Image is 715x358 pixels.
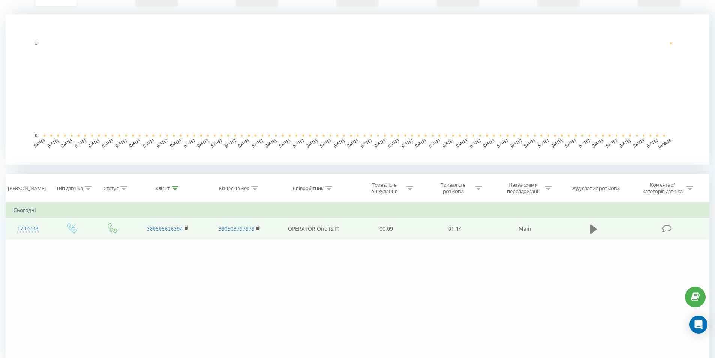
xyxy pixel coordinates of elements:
text: [DATE] [414,138,427,148]
text: [DATE] [387,138,400,148]
text: [DATE] [428,138,441,148]
svg: A chart. [6,14,709,165]
text: [DATE] [224,138,236,148]
text: [DATE] [524,138,536,148]
text: [DATE] [319,138,331,148]
text: [DATE] [646,138,658,148]
td: Main [489,218,560,240]
text: [DATE] [551,138,563,148]
a: 380503797878 [218,225,254,232]
text: [DATE] [442,138,454,148]
a: 380505626394 [147,225,183,232]
text: [DATE] [496,138,509,148]
div: Open Intercom Messenger [689,316,707,334]
text: [DATE] [197,138,209,148]
text: [DATE] [129,138,141,148]
text: [DATE] [101,138,114,148]
text: 1 [35,41,37,45]
text: [DATE] [333,138,345,148]
div: 17:05:38 [14,221,42,236]
text: [DATE] [564,138,577,148]
text: [DATE] [455,138,468,148]
text: [DATE] [88,138,100,148]
div: Аудіозапис розмови [572,185,620,192]
div: Співробітник [293,185,324,192]
text: [DATE] [605,138,617,148]
text: [DATE] [265,138,277,148]
text: [DATE] [33,138,46,148]
text: [DATE] [592,138,604,148]
text: [DATE] [578,138,590,148]
text: [DATE] [156,138,168,148]
text: [DATE] [510,138,522,148]
text: [DATE] [469,138,481,148]
text: [DATE] [169,138,182,148]
td: Сьогодні [6,203,709,218]
div: [PERSON_NAME] [8,185,46,192]
text: [DATE] [278,138,291,148]
div: Тривалість розмови [433,182,473,195]
text: [DATE] [74,138,86,148]
text: 19.09.25 [657,138,672,149]
text: [DATE] [183,138,196,148]
text: [DATE] [306,138,318,148]
td: 00:09 [352,218,421,240]
text: [DATE] [60,138,73,148]
text: [DATE] [115,138,127,148]
text: [DATE] [292,138,304,148]
div: Коментар/категорія дзвінка [641,182,685,195]
text: [DATE] [374,138,386,148]
text: [DATE] [210,138,223,148]
div: Назва схеми переадресації [503,182,543,195]
text: [DATE] [238,138,250,148]
text: [DATE] [360,138,372,148]
text: [DATE] [346,138,359,148]
div: Тип дзвінка [56,185,83,192]
text: [DATE] [632,138,645,148]
div: Клієнт [155,185,170,192]
text: [DATE] [142,138,155,148]
text: [DATE] [619,138,631,148]
text: [DATE] [251,138,263,148]
div: Бізнес номер [219,185,250,192]
text: 0 [35,134,37,138]
td: 01:14 [421,218,489,240]
text: [DATE] [401,138,413,148]
text: [DATE] [47,138,59,148]
div: Статус [104,185,119,192]
text: [DATE] [483,138,495,148]
td: OPERATOR One (SIP) [275,218,352,240]
text: [DATE] [537,138,549,148]
div: Тривалість очікування [364,182,405,195]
